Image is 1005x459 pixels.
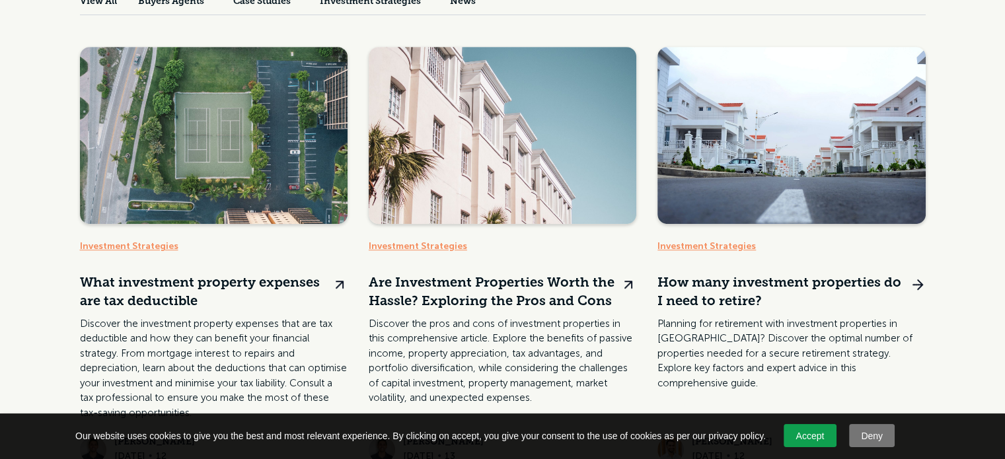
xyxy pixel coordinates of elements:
[75,429,766,442] span: Our website uses cookies to give you the best and most relevant experience. By clicking on accept...
[369,240,626,253] a: Investment Strategies
[849,424,895,447] a: Deny
[80,240,337,253] a: Investment Strategies
[784,424,837,447] a: Accept
[657,240,914,253] a: Investment Strategies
